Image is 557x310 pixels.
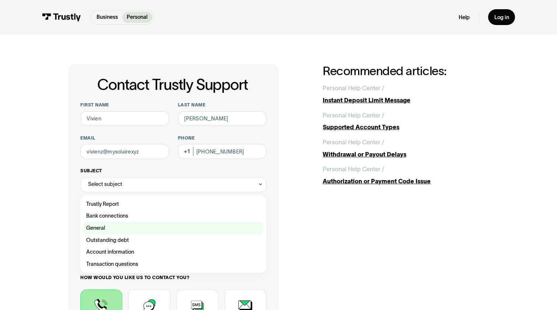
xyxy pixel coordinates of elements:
[323,111,488,132] a: Personal Help Center /Supported Account Types
[86,211,128,220] span: Bank connections
[323,84,488,105] a: Personal Help Center /Instant Deposit Limit Message
[323,177,488,186] div: Authorization or Payment Code Issue
[80,144,169,159] input: alex@mail.com
[86,260,138,268] span: Transaction questions
[80,177,266,192] div: Select subject
[323,165,384,173] div: Personal Help Center /
[122,12,152,23] a: Personal
[86,223,105,232] span: General
[488,9,515,25] a: Log in
[494,14,509,21] div: Log in
[80,275,266,281] label: How would you like us to contact you?
[178,144,266,159] input: (555) 555-5555
[178,111,266,126] input: Howard
[86,236,129,244] span: Outstanding debt
[178,135,266,141] label: Phone
[80,192,266,273] nav: Select subject
[88,180,122,189] div: Select subject
[323,138,488,159] a: Personal Help Center /Withdrawal or Payout Delays
[86,247,134,256] span: Account information
[80,168,266,174] label: Subject
[323,165,488,186] a: Personal Help Center /Authorization or Payment Code Issue
[323,123,488,131] div: Supported Account Types
[323,64,488,78] h2: Recommended articles:
[86,200,119,208] span: Trustly Report
[323,138,384,147] div: Personal Help Center /
[178,102,266,108] label: Last name
[323,96,488,105] div: Instant Deposit Limit Message
[80,111,169,126] input: Alex
[127,13,147,21] p: Personal
[323,84,384,92] div: Personal Help Center /
[323,150,488,159] div: Withdrawal or Payout Delays
[80,102,169,108] label: First name
[80,135,169,141] label: Email
[92,12,122,23] a: Business
[79,77,266,93] h1: Contact Trustly Support
[42,13,81,21] img: Trustly Logo
[323,111,384,120] div: Personal Help Center /
[97,13,118,21] p: Business
[459,14,470,21] a: Help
